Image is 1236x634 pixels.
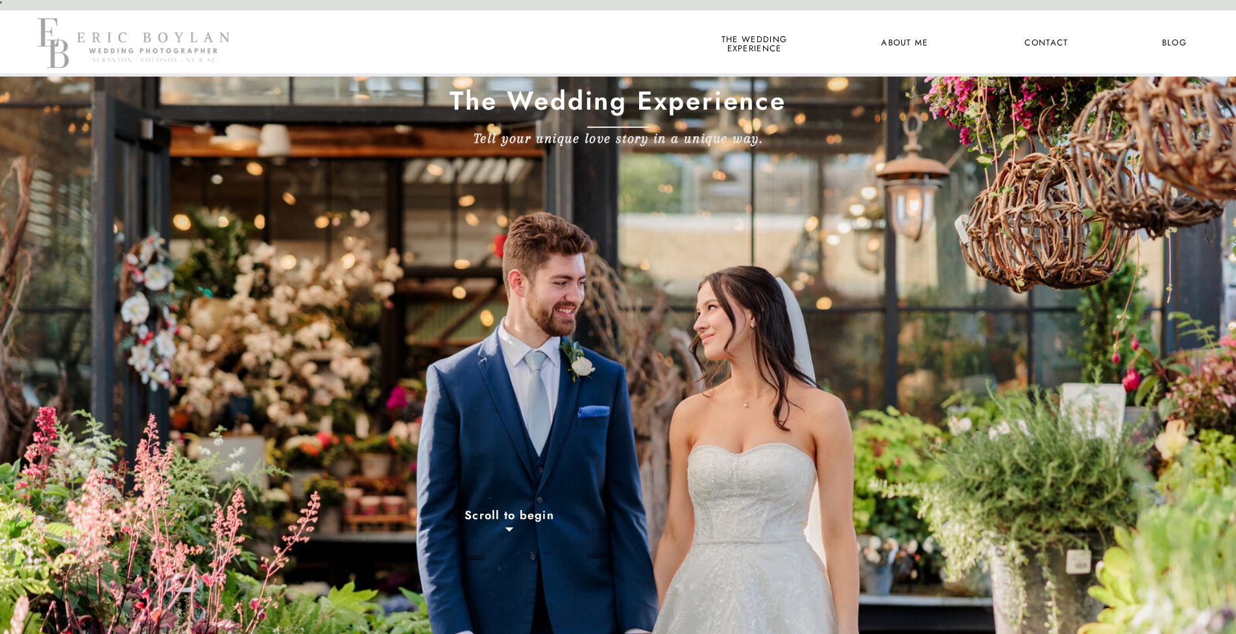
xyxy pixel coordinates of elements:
[411,509,609,526] a: Scroll to begin
[1150,35,1198,52] a: Blog
[474,130,763,146] b: Tell your unique love story in a unique way.
[719,35,790,52] a: the wedding experience
[387,85,849,123] h1: The Wedding Experience
[1023,35,1071,52] a: Contact
[873,35,936,52] a: About Me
